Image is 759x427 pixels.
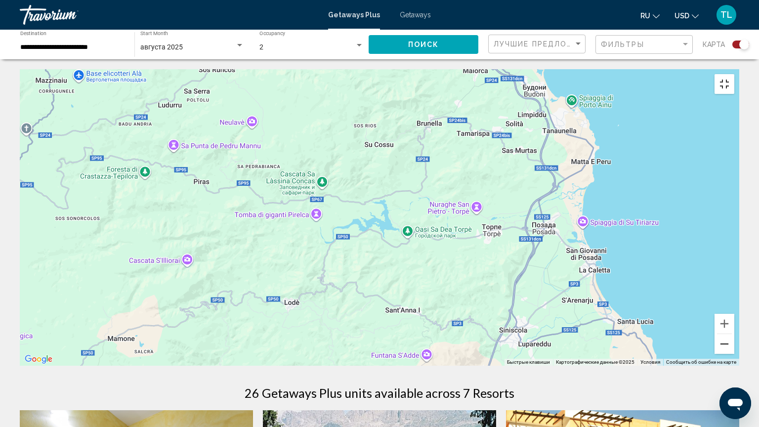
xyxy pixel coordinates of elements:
a: Открыть эту область в Google Картах (в новом окне) [22,353,55,366]
mat-select: Sort by [494,40,583,48]
span: TL [720,10,732,20]
span: Фильтры [601,41,644,48]
span: USD [675,12,689,20]
span: карта [703,38,725,51]
iframe: Кнопка запуска окна обмена сообщениями [719,387,751,419]
a: Getaways [400,11,431,19]
button: Change currency [675,8,699,23]
a: Travorium [20,5,318,25]
a: Условия [640,359,660,365]
a: Сообщить об ошибке на карте [666,359,736,365]
span: августа 2025 [140,43,183,51]
button: Filter [595,35,693,55]
button: Уменьшить [715,334,734,354]
button: Поиск [369,35,478,53]
span: Лучшие предложения [494,40,598,48]
span: Картографические данные ©2025 [556,359,634,365]
a: Getaways Plus [328,11,380,19]
span: ru [640,12,650,20]
button: Change language [640,8,660,23]
button: User Menu [714,4,739,25]
button: Включить полноэкранный режим [715,74,734,94]
span: 2 [259,43,263,51]
button: Увеличить [715,314,734,334]
button: Быстрые клавиши [507,359,550,366]
span: Поиск [408,41,439,49]
h1: 26 Getaways Plus units available across 7 Resorts [245,385,514,400]
img: Google [22,353,55,366]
